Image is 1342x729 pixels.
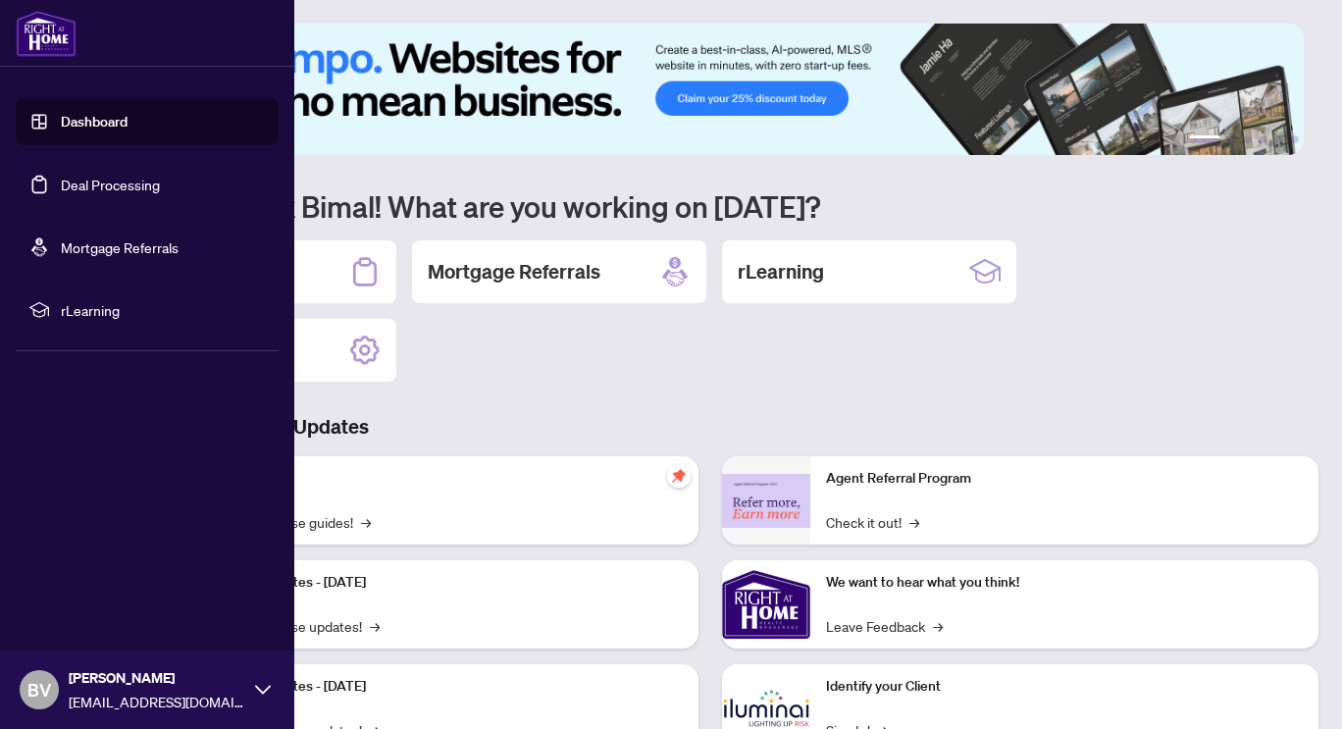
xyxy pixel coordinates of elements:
[102,413,1318,441] h3: Brokerage & Industry Updates
[1275,135,1283,143] button: 5
[69,667,245,689] span: [PERSON_NAME]
[370,615,380,637] span: →
[826,615,943,637] a: Leave Feedback→
[61,299,265,321] span: rLearning
[722,560,810,649] img: We want to hear what you think!
[206,676,683,698] p: Platform Updates - [DATE]
[826,468,1303,490] p: Agent Referral Program
[1264,660,1322,719] button: Open asap
[826,676,1303,698] p: Identify your Client
[27,676,51,703] span: BV
[1260,135,1267,143] button: 4
[933,615,943,637] span: →
[1291,135,1299,143] button: 6
[1189,135,1220,143] button: 1
[1228,135,1236,143] button: 2
[16,10,77,57] img: logo
[206,572,683,594] p: Platform Updates - [DATE]
[826,511,919,533] a: Check it out!→
[61,238,179,256] a: Mortgage Referrals
[738,258,824,286] h2: rLearning
[61,113,128,130] a: Dashboard
[361,511,371,533] span: →
[69,691,245,712] span: [EMAIL_ADDRESS][DOMAIN_NAME]
[206,468,683,490] p: Self-Help
[102,187,1318,225] h1: Welcome back Bimal! What are you working on [DATE]?
[909,511,919,533] span: →
[722,474,810,528] img: Agent Referral Program
[1244,135,1252,143] button: 3
[826,572,1303,594] p: We want to hear what you think!
[102,24,1304,155] img: Slide 0
[428,258,600,286] h2: Mortgage Referrals
[667,464,691,488] span: pushpin
[61,176,160,193] a: Deal Processing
